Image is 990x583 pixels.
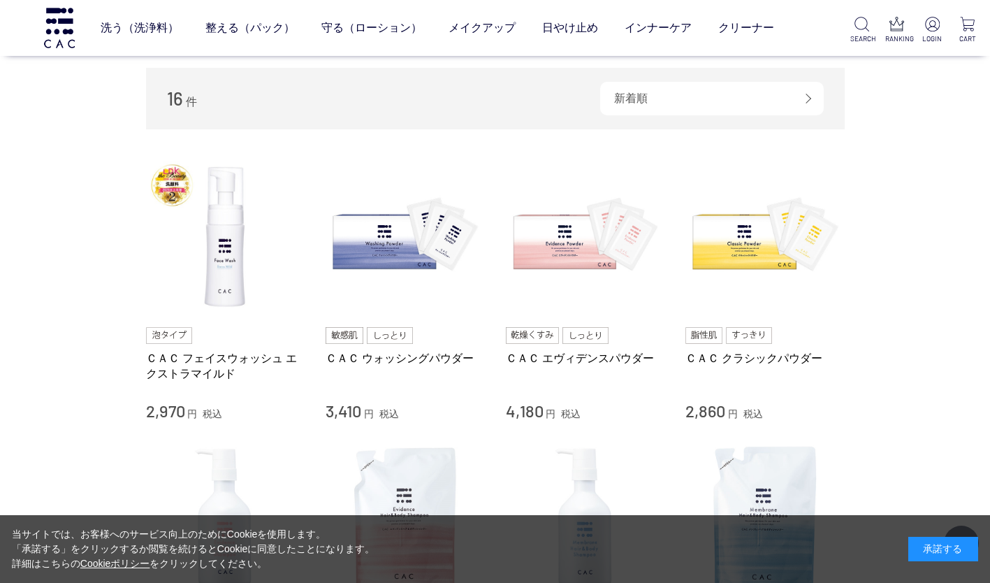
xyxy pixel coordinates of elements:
[561,408,581,419] span: 税込
[921,17,943,44] a: LOGIN
[600,82,824,115] div: 新着順
[42,8,77,48] img: logo
[506,401,544,421] span: 4,180
[685,351,845,366] a: ＣＡＣ クラシックパウダー
[743,408,763,419] span: 税込
[326,401,361,421] span: 3,410
[146,327,192,344] img: 泡タイプ
[685,401,725,421] span: 2,860
[326,351,485,366] a: ＣＡＣ ウォッシングパウダー
[885,34,908,44] p: RANKING
[921,34,943,44] p: LOGIN
[685,157,845,317] img: ＣＡＣ クラシックパウダー
[449,8,516,48] a: メイクアップ
[321,8,422,48] a: 守る（ローション）
[186,96,197,108] span: 件
[146,401,185,421] span: 2,970
[718,8,774,48] a: クリーナー
[956,17,979,44] a: CART
[728,408,738,419] span: 円
[146,157,305,317] img: ＣＡＣ フェイスウォッシュ エクストラマイルド
[364,408,374,419] span: 円
[956,34,979,44] p: CART
[850,17,873,44] a: SEARCH
[685,327,722,344] img: 脂性肌
[167,87,183,109] span: 16
[506,327,560,344] img: 乾燥くすみ
[205,8,295,48] a: 整える（パック）
[367,327,413,344] img: しっとり
[379,408,399,419] span: 税込
[187,408,197,419] span: 円
[850,34,873,44] p: SEARCH
[146,351,305,381] a: ＣＡＣ フェイスウォッシュ エクストラマイルド
[80,558,150,569] a: Cookieポリシー
[326,327,363,344] img: 敏感肌
[885,17,908,44] a: RANKING
[12,527,375,571] div: 当サイトでは、お客様へのサービス向上のためにCookieを使用します。 「承諾する」をクリックするか閲覧を続けるとCookieに同意したことになります。 詳細はこちらの をクリックしてください。
[562,327,609,344] img: しっとり
[546,408,555,419] span: 円
[506,157,665,317] img: ＣＡＣ エヴィデンスパウダー
[726,327,772,344] img: すっきり
[908,537,978,561] div: 承諾する
[101,8,179,48] a: 洗う（洗浄料）
[625,8,692,48] a: インナーケア
[506,351,665,366] a: ＣＡＣ エヴィデンスパウダー
[542,8,598,48] a: 日やけ止め
[326,157,485,317] img: ＣＡＣ ウォッシングパウダー
[203,408,222,419] span: 税込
